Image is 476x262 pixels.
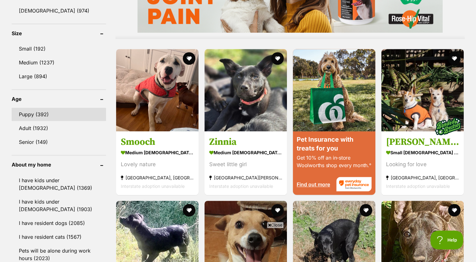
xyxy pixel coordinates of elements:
[121,183,185,188] span: Interstate adoption unavailable
[12,174,106,194] a: I have kids under [DEMOGRAPHIC_DATA] (1369)
[386,148,459,157] strong: small [DEMOGRAPHIC_DATA] Dog
[381,49,464,131] img: Barney and Bruzier - Jack Russell Terrier x Chihuahua Dog
[12,96,106,102] header: Age
[430,231,463,249] iframe: Help Scout Beacon - Open
[360,204,372,216] button: favourite
[12,122,106,135] a: Adult (1932)
[183,204,195,216] button: favourite
[116,49,199,131] img: Smooch - Mastiff Dog
[271,204,284,216] button: favourite
[121,173,194,182] strong: [GEOGRAPHIC_DATA], [GEOGRAPHIC_DATA]
[204,131,287,195] a: Zinnia medium [DEMOGRAPHIC_DATA] Dog Sweet little girl [GEOGRAPHIC_DATA][PERSON_NAME][GEOGRAPHIC_...
[386,136,459,148] h3: [PERSON_NAME] and [PERSON_NAME]
[116,131,199,195] a: Smooch medium [DEMOGRAPHIC_DATA] Dog Lovely nature [GEOGRAPHIC_DATA], [GEOGRAPHIC_DATA] Interstat...
[386,183,450,188] span: Interstate adoption unavailable
[12,70,106,83] a: Large (894)
[12,162,106,167] header: About my home
[271,52,284,65] button: favourite
[448,52,461,65] button: favourite
[121,148,194,157] strong: medium [DEMOGRAPHIC_DATA] Dog
[267,222,284,228] span: Close
[448,204,461,216] button: favourite
[209,148,282,157] strong: medium [DEMOGRAPHIC_DATA] Dog
[12,56,106,69] a: Medium (1237)
[209,160,282,168] div: Sweet little girl
[209,173,282,182] strong: [GEOGRAPHIC_DATA][PERSON_NAME][GEOGRAPHIC_DATA]
[386,160,459,168] div: Looking for love
[183,52,195,65] button: favourite
[12,42,106,55] a: Small (192)
[12,216,106,230] a: I have resident dogs (2085)
[121,160,194,168] div: Lovely nature
[12,195,106,216] a: I have kids under [DEMOGRAPHIC_DATA] (1903)
[121,136,194,148] h3: Smooch
[209,136,282,148] h3: Zinnia
[12,135,106,149] a: Senior (149)
[124,231,353,259] iframe: Advertisement
[12,230,106,243] a: I have resident cats (1567)
[12,108,106,121] a: Puppy (392)
[381,131,464,195] a: [PERSON_NAME] and [PERSON_NAME] small [DEMOGRAPHIC_DATA] Dog Looking for love [GEOGRAPHIC_DATA], ...
[209,183,273,188] span: Interstate adoption unavailable
[433,110,464,142] img: bonded besties
[204,49,287,131] img: Zinnia - Australian Kelpie Dog
[386,173,459,182] strong: [GEOGRAPHIC_DATA], [GEOGRAPHIC_DATA]
[12,4,106,17] a: [DEMOGRAPHIC_DATA] (974)
[12,30,106,36] header: Size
